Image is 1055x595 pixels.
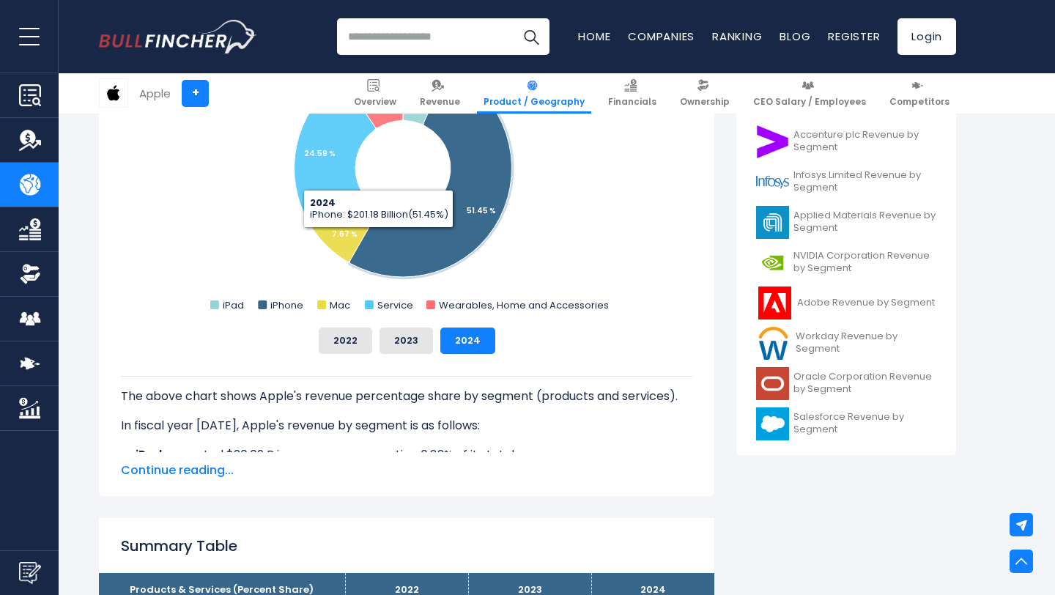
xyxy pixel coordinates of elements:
span: Salesforce Revenue by Segment [793,411,936,436]
button: 2023 [380,328,433,354]
button: 2022 [319,328,372,354]
span: Product / Geography [484,96,585,108]
tspan: 24.59 % [304,148,336,159]
a: Ownership [673,73,736,114]
a: + [182,80,209,107]
a: Applied Materials Revenue by Segment [747,202,945,243]
a: Login [897,18,956,55]
tspan: 7.67 % [332,229,358,240]
img: AMAT logo [756,206,789,239]
a: CEO Salary / Employees [747,73,873,114]
img: ORCL logo [756,367,789,400]
span: Accenture plc Revenue by Segment [793,129,936,154]
img: Bullfincher logo [99,20,257,53]
a: Go to homepage [99,20,256,53]
a: Blog [780,29,810,44]
text: iPad [223,298,244,312]
div: Apple [139,85,171,102]
span: Oracle Corporation Revenue by Segment [793,371,936,396]
a: Adobe Revenue by Segment [747,283,945,323]
span: Microsoft Corporation Revenue by Segment [793,89,936,114]
img: AAPL logo [100,79,127,107]
a: Competitors [883,73,956,114]
span: Ownership [680,96,730,108]
text: Wearables, Home and Accessories [439,298,609,312]
p: The above chart shows Apple's revenue percentage share by segment (products and services). [121,388,692,405]
a: Infosys Limited Revenue by Segment [747,162,945,202]
a: Oracle Corporation Revenue by Segment [747,363,945,404]
span: Applied Materials Revenue by Segment [793,210,936,234]
tspan: 51.45 % [467,205,496,216]
a: Salesforce Revenue by Segment [747,404,945,444]
img: CRM logo [756,407,789,440]
a: Financials [601,73,663,114]
a: Ranking [712,29,762,44]
span: Competitors [889,96,949,108]
span: Financials [608,96,656,108]
img: NVDA logo [756,246,789,279]
svg: Apple's Revenue Share by Segment [121,23,692,316]
img: ADBE logo [756,287,793,319]
span: CEO Salary / Employees [753,96,866,108]
p: In fiscal year [DATE], Apple's revenue by segment is as follows: [121,417,692,435]
li: generated $26.69 B in revenue, representing 6.83% of its total revenue. [121,446,692,464]
span: Infosys Limited Revenue by Segment [793,169,936,194]
b: iPad [136,446,162,463]
a: Revenue [413,73,467,114]
span: Revenue [420,96,460,108]
a: Companies [628,29,695,44]
text: Mac [330,298,350,312]
span: Adobe Revenue by Segment [797,297,935,309]
a: Product / Geography [477,73,591,114]
a: Register [828,29,880,44]
img: Ownership [19,263,41,285]
a: Overview [347,73,403,114]
span: Continue reading... [121,462,692,479]
img: INFY logo [756,166,789,199]
img: WDAY logo [756,327,791,360]
a: Home [578,29,610,44]
img: ACN logo [756,125,789,158]
span: Workday Revenue by Segment [796,330,936,355]
text: iPhone [270,298,303,312]
button: Search [513,18,549,55]
a: NVIDIA Corporation Revenue by Segment [747,243,945,283]
a: Accenture plc Revenue by Segment [747,122,945,162]
span: NVIDIA Corporation Revenue by Segment [793,250,936,275]
button: 2024 [440,328,495,354]
text: Service [377,298,413,312]
span: Overview [354,96,396,108]
a: Workday Revenue by Segment [747,323,945,363]
h2: Summary Table [121,535,692,557]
